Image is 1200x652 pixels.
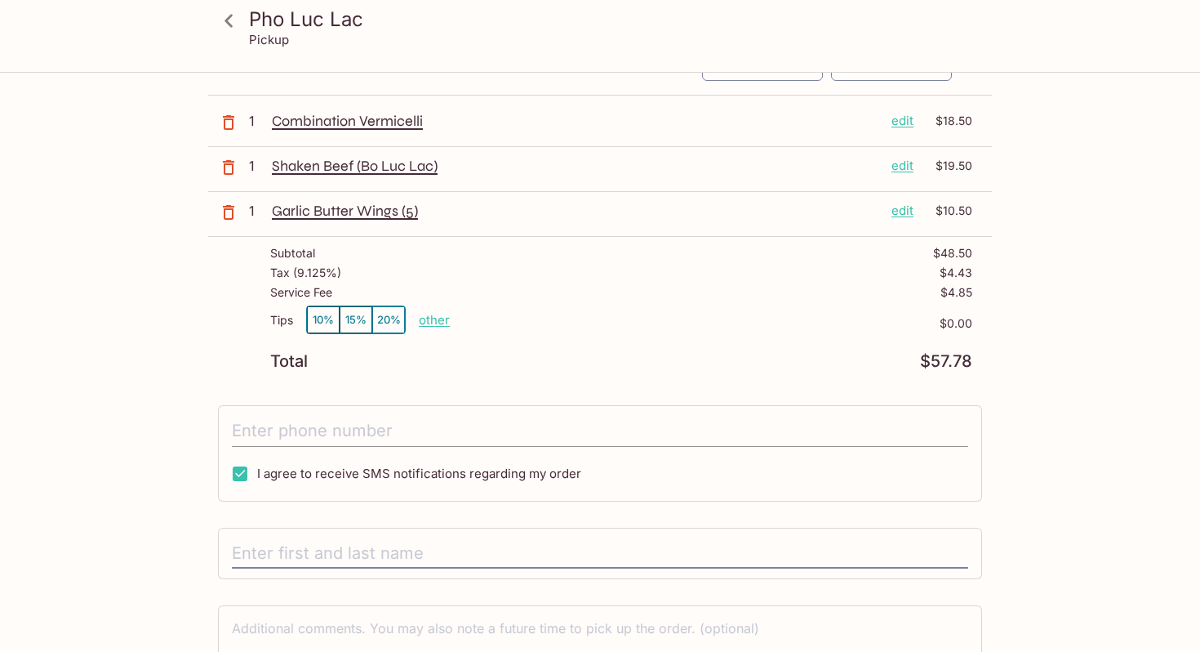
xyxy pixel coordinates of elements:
[920,354,972,369] p: $57.78
[270,266,341,279] p: Tax ( 9.125% )
[307,306,340,333] button: 10%
[923,202,972,220] p: $10.50
[249,157,265,175] p: 1
[272,202,878,220] p: Garlic Butter Wings (5)
[232,538,968,569] input: Enter first and last name
[249,7,979,32] h3: Pho Luc Lac
[272,112,878,130] p: Combination Vermicelli
[419,312,450,328] button: other
[923,112,972,130] p: $18.50
[923,157,972,175] p: $19.50
[891,112,913,130] p: edit
[257,466,581,481] span: I agree to receive SMS notifications regarding my order
[940,266,972,279] p: $4.43
[270,354,308,369] p: Total
[249,32,289,47] p: Pickup
[272,157,878,175] p: Shaken Beef (Bo Luc Lac)
[270,247,315,260] p: Subtotal
[940,286,972,299] p: $4.85
[450,317,972,330] p: $0.00
[372,306,405,333] button: 20%
[270,286,332,299] p: Service Fee
[340,306,372,333] button: 15%
[270,314,293,327] p: Tips
[249,112,265,130] p: 1
[232,416,968,447] input: Enter phone number
[249,202,265,220] p: 1
[891,202,913,220] p: edit
[933,247,972,260] p: $48.50
[891,157,913,175] p: edit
